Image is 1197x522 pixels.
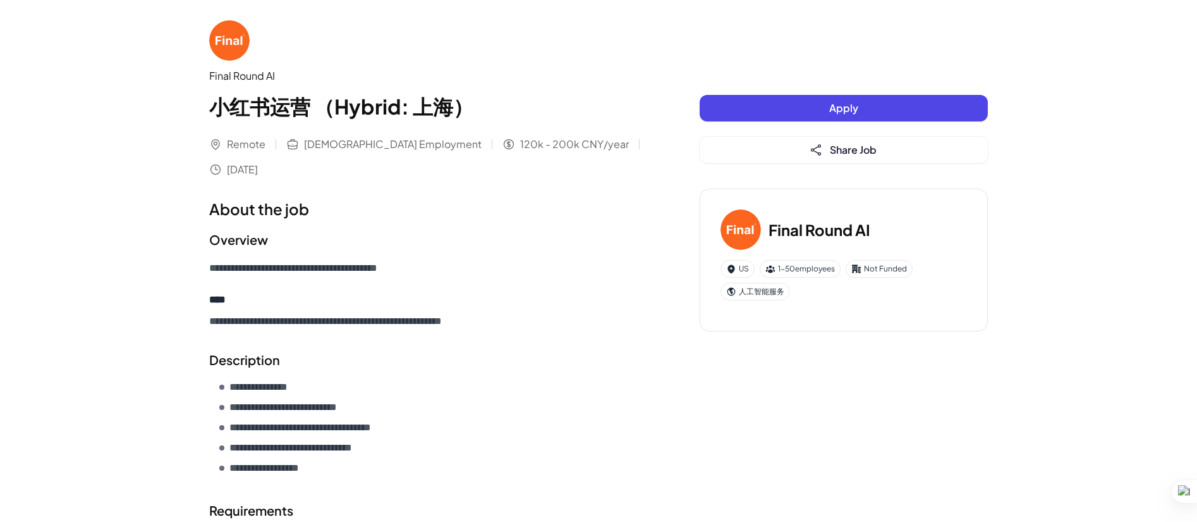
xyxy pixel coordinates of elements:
[846,260,913,278] div: Not Funded
[209,501,649,520] h2: Requirements
[227,137,265,152] span: Remote
[209,197,649,220] h1: About the job
[209,20,250,61] img: Fi
[700,95,988,121] button: Apply
[700,137,988,163] button: Share Job
[720,283,790,301] div: 人工智能服务
[209,351,649,370] h2: Description
[830,143,877,156] span: Share Job
[720,209,761,250] img: Fi
[769,218,870,241] h3: Final Round AI
[209,91,649,121] h1: 小红书运营 （Hybrid: 上海）
[209,68,649,84] div: Final Round AI
[227,162,258,177] span: [DATE]
[760,260,841,278] div: 1-50 employees
[829,101,858,115] span: Apply
[520,137,629,152] span: 120k - 200k CNY/year
[304,137,482,152] span: [DEMOGRAPHIC_DATA] Employment
[720,260,755,278] div: US
[209,230,649,249] h2: Overview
